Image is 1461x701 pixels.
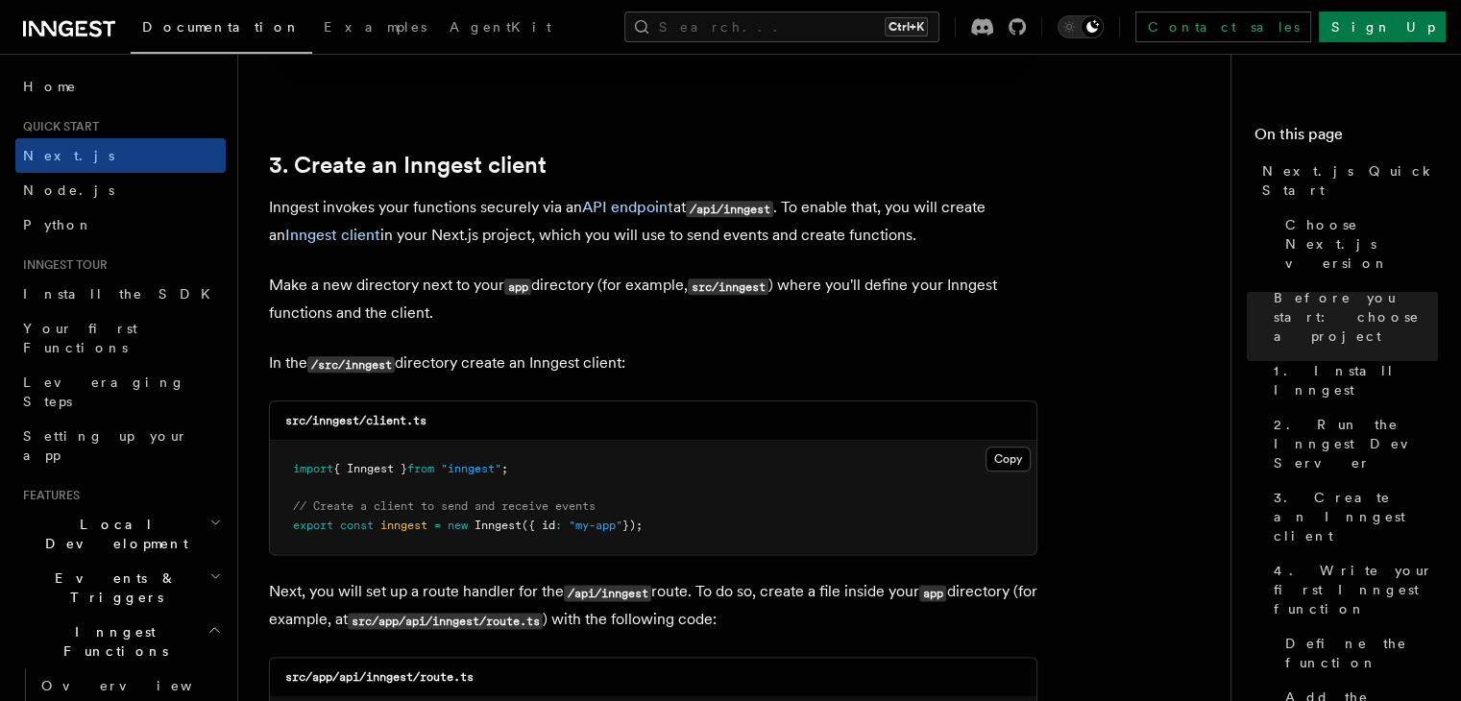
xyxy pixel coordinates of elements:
[269,578,1037,634] p: Next, you will set up a route handler for the route. To do so, create a file inside your director...
[142,19,301,35] span: Documentation
[986,447,1031,471] button: Copy
[555,519,562,532] span: :
[564,585,651,601] code: /api/inngest
[348,613,543,629] code: src/app/api/inngest/route.ts
[15,69,226,104] a: Home
[569,519,622,532] span: "my-app"
[23,77,77,96] span: Home
[293,462,333,475] span: import
[885,17,928,36] kbd: Ctrl+K
[23,428,188,463] span: Setting up your app
[624,12,939,42] button: Search...Ctrl+K
[1285,215,1438,273] span: Choose Next.js version
[15,419,226,472] a: Setting up your app
[15,277,226,311] a: Install the SDK
[1262,161,1438,200] span: Next.js Quick Start
[15,119,99,134] span: Quick start
[15,615,226,668] button: Inngest Functions
[1274,361,1438,399] span: 1. Install Inngest
[333,462,407,475] span: { Inngest }
[501,462,508,475] span: ;
[1285,634,1438,672] span: Define the function
[269,152,547,179] a: 3. Create an Inngest client
[15,365,226,419] a: Leveraging Steps
[23,148,114,163] span: Next.js
[15,561,226,615] button: Events & Triggers
[688,278,768,295] code: src/inngest
[340,519,374,532] span: const
[1254,154,1438,207] a: Next.js Quick Start
[23,217,93,232] span: Python
[686,201,773,217] code: /api/inngest
[324,19,426,35] span: Examples
[407,462,434,475] span: from
[1274,288,1438,346] span: Before you start: choose a project
[269,194,1037,249] p: Inngest invokes your functions securely via an at . To enable that, you will create an in your Ne...
[15,173,226,207] a: Node.js
[15,138,226,173] a: Next.js
[1274,415,1438,472] span: 2. Run the Inngest Dev Server
[1266,353,1438,407] a: 1. Install Inngest
[15,488,80,503] span: Features
[15,568,209,607] span: Events & Triggers
[15,311,226,365] a: Your first Functions
[1274,561,1438,618] span: 4. Write your first Inngest function
[1278,626,1438,680] a: Define the function
[23,182,114,198] span: Node.js
[15,257,108,273] span: Inngest tour
[450,19,551,35] span: AgentKit
[293,499,596,513] span: // Create a client to send and receive events
[622,519,643,532] span: });
[380,519,427,532] span: inngest
[15,507,226,561] button: Local Development
[269,350,1037,377] p: In the directory create an Inngest client:
[1254,123,1438,154] h4: On this page
[448,519,468,532] span: new
[522,519,555,532] span: ({ id
[1266,280,1438,353] a: Before you start: choose a project
[1266,480,1438,553] a: 3. Create an Inngest client
[23,375,185,409] span: Leveraging Steps
[41,678,239,693] span: Overview
[131,6,312,54] a: Documentation
[1135,12,1311,42] a: Contact sales
[15,207,226,242] a: Python
[269,272,1037,326] p: Make a new directory next to your directory (for example, ) where you'll define your Inngest func...
[23,286,222,302] span: Install the SDK
[582,198,673,216] a: API endpoint
[293,519,333,532] span: export
[441,462,501,475] span: "inngest"
[285,414,426,427] code: src/inngest/client.ts
[307,356,395,373] code: /src/inngest
[15,622,207,661] span: Inngest Functions
[285,670,474,684] code: src/app/api/inngest/route.ts
[434,519,441,532] span: =
[1274,488,1438,545] span: 3. Create an Inngest client
[312,6,438,52] a: Examples
[15,515,209,553] span: Local Development
[1266,553,1438,626] a: 4. Write your first Inngest function
[23,321,137,355] span: Your first Functions
[285,226,380,244] a: Inngest client
[504,278,531,295] code: app
[919,585,946,601] code: app
[1266,407,1438,480] a: 2. Run the Inngest Dev Server
[438,6,563,52] a: AgentKit
[1058,15,1104,38] button: Toggle dark mode
[1319,12,1446,42] a: Sign Up
[1278,207,1438,280] a: Choose Next.js version
[475,519,522,532] span: Inngest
